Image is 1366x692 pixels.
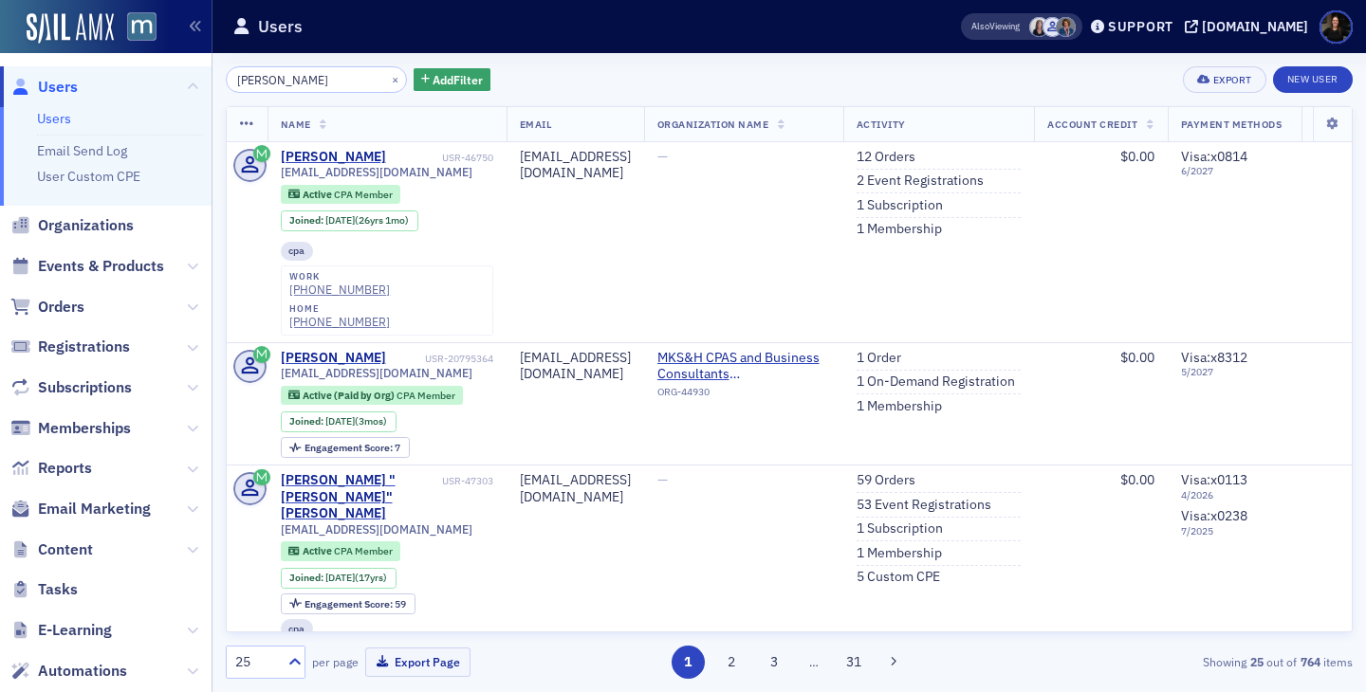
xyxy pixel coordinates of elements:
div: USR-20795364 [389,353,493,365]
span: MKS&H CPAS and Business Consultants (Frederick, MD) [657,350,830,383]
a: Active (Paid by Org) CPA Member [288,389,454,401]
div: USR-47303 [442,475,493,487]
div: 59 [305,599,406,610]
span: 6 / 2027 [1181,165,1288,177]
span: Joined : [289,415,325,428]
span: Account Credit [1047,118,1137,131]
span: Add Filter [433,71,483,88]
span: Kelly Brown [1029,17,1049,37]
a: [PERSON_NAME] [281,350,386,367]
span: Name [281,118,311,131]
a: [PERSON_NAME] [281,149,386,166]
span: Visa : x0113 [1181,471,1247,488]
span: Chris Dougherty [1056,17,1076,37]
span: Engagement Score : [305,597,395,610]
span: [DATE] [325,213,355,227]
div: USR-46750 [389,152,493,164]
div: work [289,271,390,282]
a: Active CPA Member [288,188,392,200]
a: Memberships [10,418,131,439]
span: Email [520,118,552,131]
span: Visa : x0238 [1181,507,1247,524]
span: Organization Name [657,118,769,131]
span: Visa : x0814 [1181,148,1247,165]
span: Email Marketing [38,499,151,519]
div: Showing out of items [990,653,1353,670]
span: 4 / 2026 [1181,489,1288,501]
div: Also [971,20,989,32]
div: Joined: 1999-09-02 00:00:00 [281,210,418,231]
a: SailAMX [27,13,114,44]
button: 2 [714,646,748,679]
button: Export Page [365,647,471,677]
a: User Custom CPE [37,168,140,185]
span: $0.00 [1120,471,1154,488]
a: 53 Event Registrations [857,497,991,514]
div: Active: Active: CPA Member [281,185,401,204]
span: 7 / 2025 [1181,525,1288,537]
a: 1 Membership [857,221,942,238]
a: 1 Subscription [857,520,943,537]
span: Tasks [38,579,78,600]
strong: 764 [1297,653,1323,670]
button: 31 [838,646,871,679]
span: Reports [38,458,92,479]
span: Content [38,539,93,560]
div: Joined: 2025-07-01 00:00:00 [281,411,397,432]
div: Active (Paid by Org): Active (Paid by Org): CPA Member [281,386,464,405]
span: CPA Member [334,188,393,201]
span: CPA Member [397,389,455,402]
div: [PHONE_NUMBER] [289,315,390,329]
span: Active (Paid by Org) [303,389,397,402]
button: 3 [758,646,791,679]
span: [EMAIL_ADDRESS][DOMAIN_NAME] [281,522,472,537]
span: [DATE] [325,414,355,428]
a: 12 Orders [857,149,915,166]
span: $0.00 [1120,349,1154,366]
div: Engagement Score: 7 [281,437,410,458]
a: Users [37,110,71,127]
a: View Homepage [114,12,157,45]
a: 1 Order [857,350,901,367]
strong: 25 [1246,653,1266,670]
span: Engagement Score : [305,441,395,454]
a: Users [10,77,78,98]
div: 25 [235,652,277,672]
div: home [289,303,390,315]
button: [DOMAIN_NAME] [1185,20,1315,33]
span: Active [303,544,334,557]
a: Subscriptions [10,377,132,398]
span: Registrations [38,337,130,357]
div: cpa [281,619,314,638]
span: Orders [38,297,84,318]
span: Automations [38,661,127,682]
span: Visa : x8312 [1181,349,1247,366]
h1: Users [258,15,303,38]
span: Viewing [971,20,1020,33]
a: 59 Orders [857,472,915,489]
button: AddFilter [414,68,491,92]
span: Profile [1320,10,1353,44]
button: 1 [672,646,705,679]
span: Activity [857,118,906,131]
span: Payment Methods [1181,118,1283,131]
a: E-Learning [10,620,112,641]
a: Active CPA Member [288,545,392,557]
span: Joined : [289,214,325,227]
a: Tasks [10,579,78,600]
a: 1 Membership [857,545,942,562]
a: Registrations [10,337,130,357]
div: Export [1213,75,1252,85]
span: [EMAIL_ADDRESS][DOMAIN_NAME] [281,165,472,179]
a: Automations [10,661,127,682]
div: ORG-44930 [657,386,830,405]
img: SailAMX [127,12,157,42]
div: Support [1108,18,1173,35]
a: Reports [10,458,92,479]
span: $0.00 [1120,148,1154,165]
span: Organizations [38,215,134,236]
a: [PERSON_NAME] "[PERSON_NAME]" [PERSON_NAME] [281,472,439,522]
